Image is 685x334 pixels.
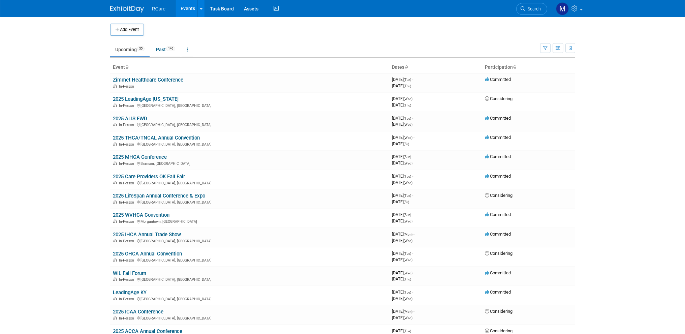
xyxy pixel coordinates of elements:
span: (Thu) [404,84,411,88]
span: - [412,154,413,159]
a: 2025 WVHCA Convention [113,212,169,218]
span: (Wed) [404,219,412,223]
span: [DATE] [392,309,414,314]
span: Committed [485,290,511,295]
span: (Tue) [404,252,411,255]
img: ExhibitDay [110,6,144,12]
span: [DATE] [392,257,412,262]
a: Sort by Participation Type [513,64,516,70]
span: - [412,77,413,82]
span: Considering [485,251,512,256]
span: [DATE] [392,328,413,333]
span: Considering [485,193,512,198]
img: In-Person Event [113,316,117,320]
span: [DATE] [392,141,409,146]
a: Upcoming35 [110,43,150,56]
img: In-Person Event [113,181,117,184]
a: Past140 [151,43,180,56]
span: Considering [485,328,512,333]
span: (Mon) [404,233,412,236]
span: (Wed) [404,239,412,243]
span: - [412,328,413,333]
span: In-Person [119,200,136,205]
span: [DATE] [392,296,412,301]
div: [GEOGRAPHIC_DATA], [GEOGRAPHIC_DATA] [113,122,386,127]
span: [DATE] [392,96,414,101]
span: Committed [485,174,511,179]
span: (Fri) [404,200,409,204]
a: 2025 ALIS FWD [113,116,147,122]
img: In-Person Event [113,123,117,126]
span: [DATE] [392,116,413,121]
span: [DATE] [392,290,413,295]
span: [DATE] [392,251,413,256]
span: (Wed) [404,271,412,275]
span: [DATE] [392,238,412,243]
img: Mike Andolina [556,2,569,15]
a: WIL Fall Forum [113,270,146,276]
span: - [412,193,413,198]
span: (Sun) [404,213,411,217]
img: In-Person Event [113,161,117,165]
span: - [413,232,414,237]
span: In-Person [119,219,136,224]
img: In-Person Event [113,84,117,88]
span: (Wed) [404,123,412,126]
div: [GEOGRAPHIC_DATA], [GEOGRAPHIC_DATA] [113,141,386,147]
div: Branson, [GEOGRAPHIC_DATA] [113,160,386,166]
span: - [413,309,414,314]
span: [DATE] [392,212,413,217]
span: In-Person [119,297,136,301]
span: RCare [152,6,165,11]
a: Search [516,3,547,15]
img: In-Person Event [113,277,117,281]
a: 2025 IHCA Annual Trade Show [113,232,181,238]
span: In-Person [119,142,136,147]
span: (Fri) [404,142,409,146]
span: 35 [137,46,145,51]
span: (Tue) [404,194,411,198]
span: In-Person [119,103,136,108]
img: In-Person Event [113,200,117,204]
span: [DATE] [392,199,409,204]
span: (Thu) [404,103,411,107]
span: (Wed) [404,136,412,140]
div: Morgantown, [GEOGRAPHIC_DATA] [113,218,386,224]
span: In-Person [119,123,136,127]
span: Search [525,6,541,11]
div: [GEOGRAPHIC_DATA], [GEOGRAPHIC_DATA] [113,276,386,282]
a: 2025 LeadingAge [US_STATE] [113,96,179,102]
div: [GEOGRAPHIC_DATA], [GEOGRAPHIC_DATA] [113,257,386,263]
span: In-Person [119,258,136,263]
a: 2025 THCA/TNCAL Annual Convention [113,135,200,141]
div: [GEOGRAPHIC_DATA], [GEOGRAPHIC_DATA] [113,199,386,205]
span: (Tue) [404,175,411,178]
div: [GEOGRAPHIC_DATA], [GEOGRAPHIC_DATA] [113,180,386,185]
a: Zimmet Healthcare Conference [113,77,183,83]
span: [DATE] [392,193,413,198]
img: In-Person Event [113,142,117,146]
span: (Wed) [404,161,412,165]
a: Sort by Start Date [404,64,408,70]
span: [DATE] [392,77,413,82]
span: In-Person [119,84,136,89]
span: [DATE] [392,270,414,275]
span: (Wed) [404,97,412,101]
span: [DATE] [392,102,411,108]
span: - [412,174,413,179]
span: [DATE] [392,315,412,320]
span: Committed [485,77,511,82]
div: [GEOGRAPHIC_DATA], [GEOGRAPHIC_DATA] [113,102,386,108]
span: (Wed) [404,258,412,262]
span: Committed [485,116,511,121]
span: - [412,116,413,121]
span: In-Person [119,316,136,321]
span: [DATE] [392,174,413,179]
span: (Thu) [404,277,411,281]
span: In-Person [119,181,136,185]
th: Participation [482,62,575,73]
span: - [412,212,413,217]
span: (Wed) [404,316,412,320]
span: - [412,251,413,256]
span: Considering [485,309,512,314]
